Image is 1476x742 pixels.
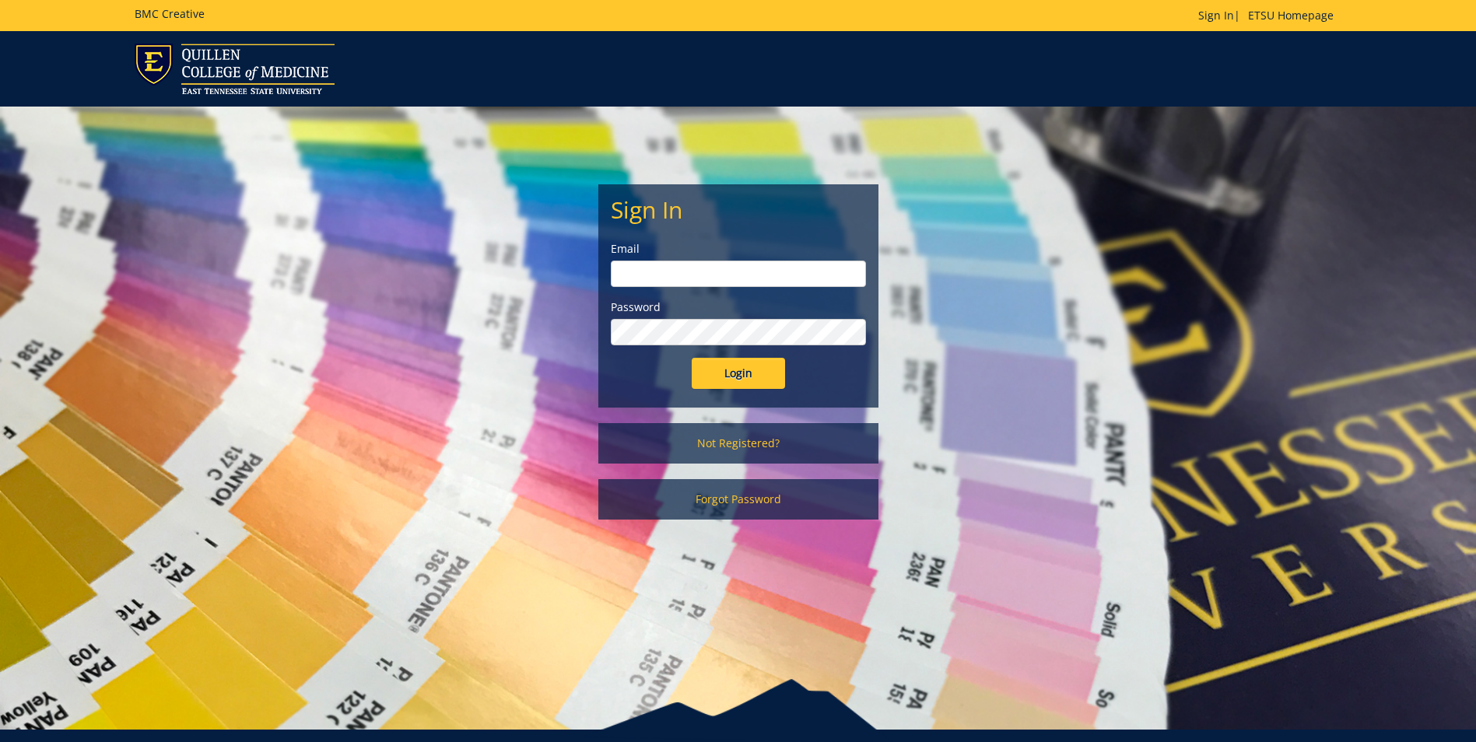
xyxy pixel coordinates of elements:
[1198,8,1341,23] p: |
[611,299,866,315] label: Password
[611,197,866,222] h2: Sign In
[598,423,878,464] a: Not Registered?
[692,358,785,389] input: Login
[1240,8,1341,23] a: ETSU Homepage
[135,8,205,19] h5: BMC Creative
[1198,8,1234,23] a: Sign In
[598,479,878,520] a: Forgot Password
[135,44,335,94] img: ETSU logo
[611,241,866,257] label: Email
